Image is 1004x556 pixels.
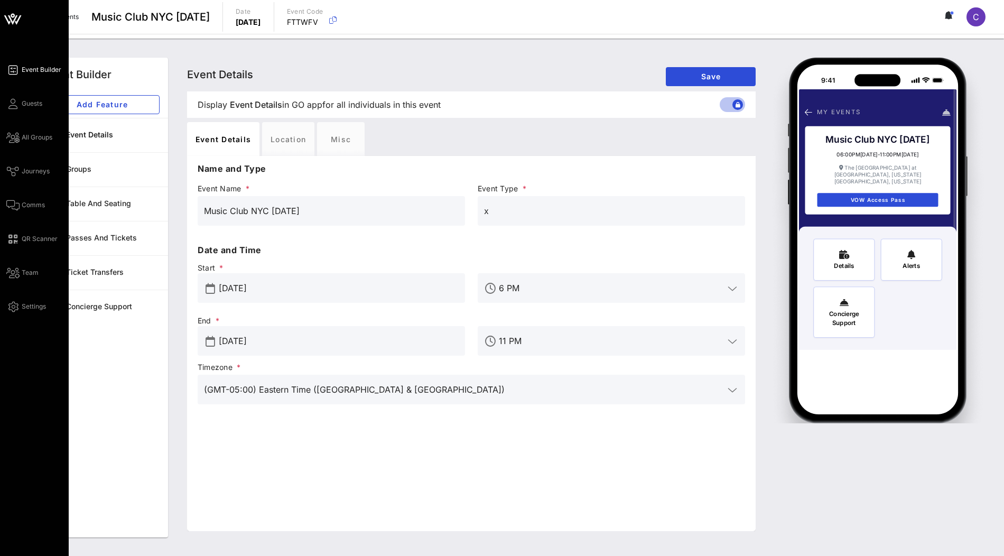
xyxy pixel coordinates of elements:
a: Journeys [6,165,50,178]
span: C [973,12,979,22]
span: Display in GO app [198,98,441,111]
div: Table and Seating [66,199,160,208]
span: Music Club NYC [DATE] [91,9,210,25]
span: Event Type [478,183,745,194]
input: Start Time [499,280,724,296]
span: QR Scanner [22,234,58,244]
a: Concierge Support [36,290,168,324]
input: End Time [499,332,724,349]
button: Save [666,67,756,86]
p: [DATE] [236,17,261,27]
span: for all individuals in this event [322,98,441,111]
span: Event Name [198,183,465,194]
span: Comms [22,200,45,210]
span: Event Builder [22,65,61,75]
span: Add Feature [53,100,151,109]
div: Event Builder [44,67,111,82]
span: Settings [22,302,46,311]
div: C [966,7,986,26]
p: Date [236,6,261,17]
span: Start [198,263,465,273]
a: All Groups [6,131,52,144]
div: Location [262,122,314,156]
div: Groups [66,165,160,174]
a: Groups [36,152,168,187]
div: Event Details [187,122,259,156]
a: Comms [6,199,45,211]
div: Ticket Transfers [66,268,160,277]
div: Concierge Support [66,302,160,311]
button: prepend icon [206,336,215,347]
a: Passes and Tickets [36,221,168,255]
a: QR Scanner [6,233,58,245]
button: prepend icon [206,283,215,294]
input: End Date [219,332,459,349]
div: Event Details [66,131,160,140]
span: Event Details [230,98,282,111]
a: Team [6,266,39,279]
input: Event Name [204,202,459,219]
span: Journeys [22,166,50,176]
span: Timezone [198,362,745,373]
button: Add Feature [44,95,160,114]
span: All Groups [22,133,52,142]
span: Save [674,72,747,81]
a: Event Builder [6,63,61,76]
input: Start Date [219,280,459,296]
div: Passes and Tickets [66,234,160,243]
p: Event Code [287,6,323,17]
a: Event Details [36,118,168,152]
span: Guests [22,99,42,108]
div: Misc [317,122,365,156]
a: Settings [6,300,46,313]
input: Event Type [484,202,739,219]
span: Event Details [187,68,253,81]
p: FTTWFV [287,17,323,27]
p: Name and Type [198,162,745,175]
span: End [198,316,465,326]
a: Guests [6,97,42,110]
a: Ticket Transfers [36,255,168,290]
span: Team [22,268,39,277]
input: Timezone [204,381,724,398]
a: Table and Seating [36,187,168,221]
p: Date and Time [198,244,745,256]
